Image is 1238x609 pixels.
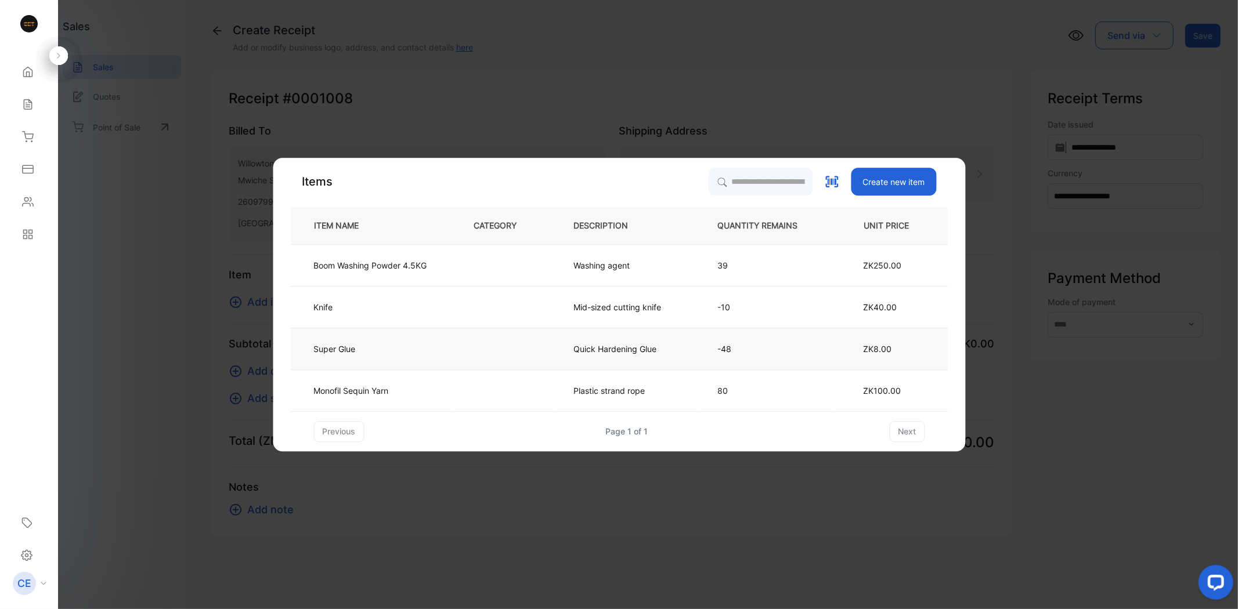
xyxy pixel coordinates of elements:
[474,220,535,232] p: CATEGORY
[717,385,816,397] p: 80
[313,343,363,355] p: Super Glue
[573,385,645,397] p: Plastic strand rope
[309,220,377,232] p: ITEM NAME
[313,421,364,442] button: previous
[573,220,647,232] p: DESCRIPTION
[854,220,929,232] p: UNIT PRICE
[313,385,388,397] p: Monofil Sequin Yarn
[313,259,427,271] p: Boom Washing Powder 4.5KG
[302,173,333,190] p: Items
[863,386,901,396] span: ZK100.00
[573,301,661,313] p: Mid-sized cutting knife
[573,343,656,355] p: Quick Hardening Glue
[717,343,816,355] p: -48
[20,15,38,32] img: logo
[717,220,816,232] p: QUANTITY REMAINS
[863,302,897,312] span: ZK40.00
[313,301,363,313] p: Knife
[573,259,630,271] p: Washing agent
[605,425,648,437] div: Page 1 of 1
[1189,560,1238,609] iframe: LiveChat chat widget
[17,576,31,591] p: CE
[851,168,936,195] button: Create new item
[863,260,901,270] span: ZK250.00
[889,421,925,442] button: next
[717,259,816,271] p: 39
[863,344,891,354] span: ZK8.00
[717,301,816,313] p: -10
